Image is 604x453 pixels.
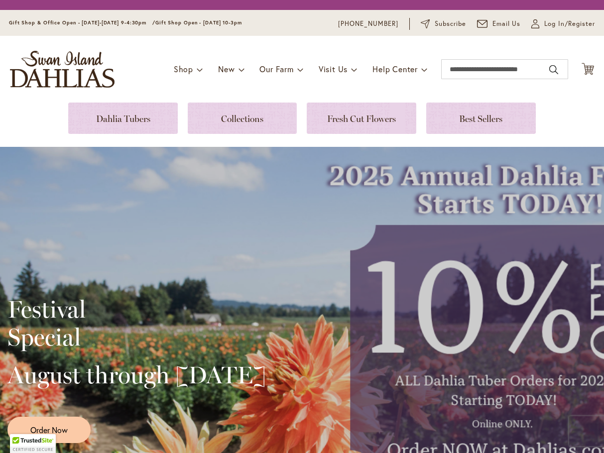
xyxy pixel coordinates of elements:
span: Help Center [372,64,418,74]
span: Gift Shop & Office Open - [DATE]-[DATE] 9-4:30pm / [9,19,155,26]
span: Shop [174,64,193,74]
a: Email Us [477,19,521,29]
h2: August through [DATE] [7,361,266,389]
a: Log In/Register [531,19,595,29]
span: Gift Shop Open - [DATE] 10-3pm [155,19,242,26]
a: [PHONE_NUMBER] [338,19,398,29]
span: Visit Us [319,64,348,74]
button: Search [549,62,558,78]
span: Log In/Register [544,19,595,29]
a: Order Now [7,417,91,443]
span: Subscribe [435,19,466,29]
span: Our Farm [259,64,293,74]
a: Subscribe [421,19,466,29]
a: store logo [10,51,115,88]
span: Email Us [492,19,521,29]
h2: Festival Special [7,295,266,351]
span: New [218,64,235,74]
